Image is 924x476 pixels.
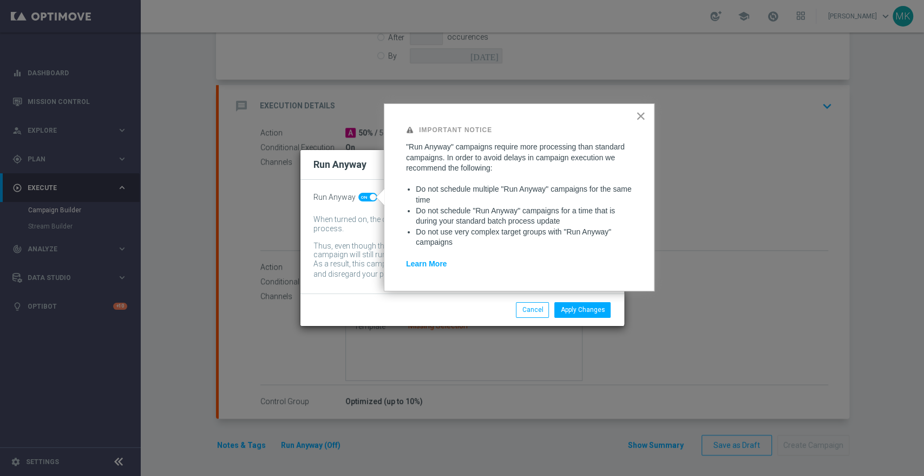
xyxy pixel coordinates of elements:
a: Learn More [406,259,447,268]
span: Run Anyway [313,193,356,202]
div: Thus, even though the batch-data process might not be complete by then, the campaign will still r... [313,242,595,260]
div: When turned on, the campaign will be executed regardless of your site's batch-data process. [313,215,595,233]
li: Do not schedule "Run Anyway" campaigns for a time that is during your standard batch process update [416,206,632,227]
strong: Important Notice [419,126,492,134]
h2: Run Anyway [313,158,366,171]
li: Do not schedule multiple "Run Anyway" campaigns for the same time [416,184,632,205]
button: Close [635,107,646,125]
div: As a result, this campaign might include customers whose data has been changed and disregard your... [313,259,595,281]
button: Apply Changes [554,302,611,317]
button: Cancel [516,302,549,317]
p: "Run Anyway" campaigns require more processing than standard campaigns. In order to avoid delays ... [406,142,632,174]
li: Do not use very complex target groups with "Run Anyway" campaigns [416,227,632,248]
